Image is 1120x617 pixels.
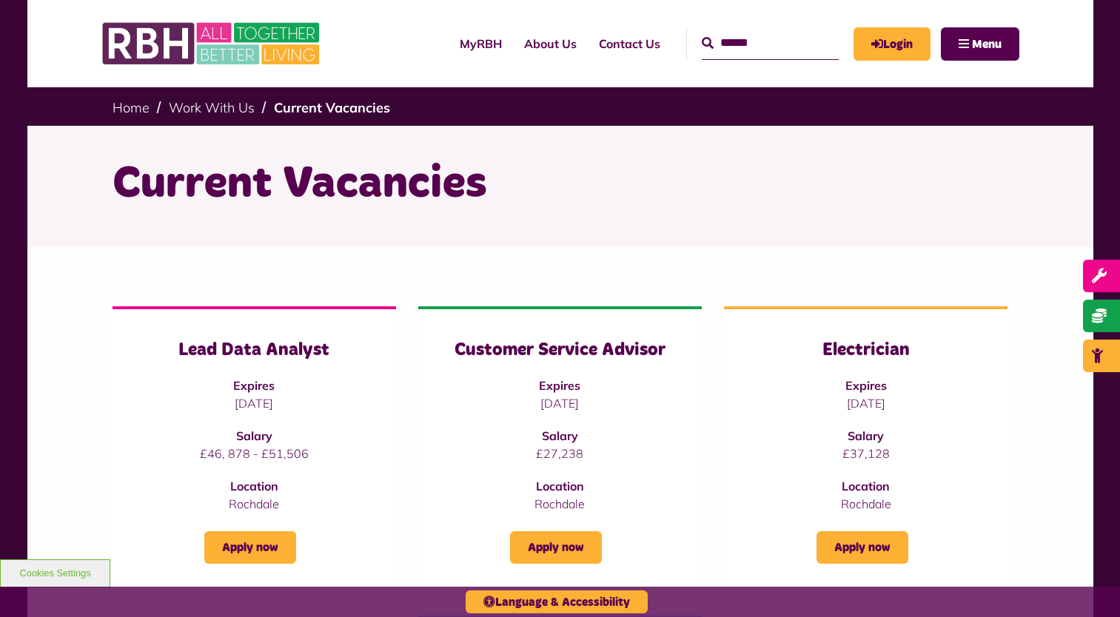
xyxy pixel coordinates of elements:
button: Navigation [941,27,1019,61]
a: Apply now [816,531,908,564]
a: MyRBH [854,27,930,61]
a: Contact Us [588,24,671,64]
span: Menu [972,38,1002,50]
strong: Salary [236,428,272,443]
a: Apply now [510,531,602,564]
strong: Expires [539,378,580,393]
p: [DATE] [448,394,672,412]
strong: Salary [542,428,578,443]
a: Current Vacancies [274,99,390,116]
strong: Salary [848,428,884,443]
p: £37,128 [754,445,978,462]
a: MyRBH [449,24,513,64]
strong: Expires [233,378,275,393]
a: Apply now [204,531,296,564]
p: Rochdale [142,495,366,513]
strong: Location [536,479,584,493]
img: RBH [101,15,323,73]
h1: Current Vacancies [113,155,1008,213]
a: Home [113,99,150,116]
strong: Location [230,479,278,493]
strong: Location [842,479,890,493]
iframe: Netcall Web Assistant for live chat [1053,550,1120,617]
h3: Customer Service Advisor [448,339,672,362]
a: Work With Us [169,99,255,116]
h3: Lead Data Analyst [142,339,366,362]
p: [DATE] [754,394,978,412]
p: [DATE] [142,394,366,412]
p: £46, 878 - £51,506 [142,445,366,462]
a: About Us [513,24,588,64]
button: Language & Accessibility [466,590,648,613]
strong: Expires [845,378,887,393]
p: Rochdale [448,495,672,513]
p: Rochdale [754,495,978,513]
p: £27,238 [448,445,672,462]
h3: Electrician [754,339,978,362]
